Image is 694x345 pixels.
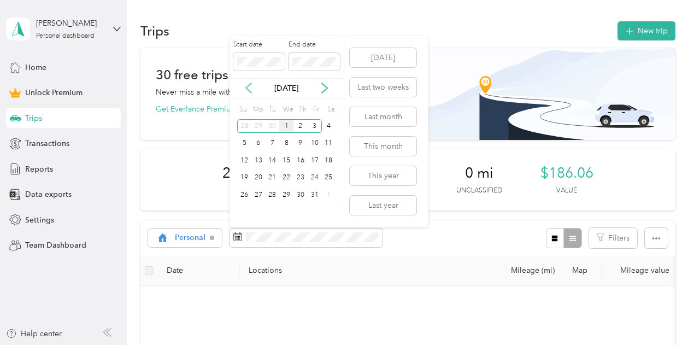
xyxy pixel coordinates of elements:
[251,119,266,133] div: 29
[633,284,694,345] iframe: Everlance-gr Chat Button Frame
[263,83,309,94] p: [DATE]
[281,102,293,118] div: We
[25,87,83,98] span: Unlock Premium
[563,256,602,286] th: Map
[222,165,279,182] span: 265.8 mi
[279,171,293,185] div: 22
[589,228,637,248] button: Filters
[311,102,322,118] div: Fr
[279,188,293,202] div: 29
[240,256,491,286] th: Locations
[266,154,280,167] div: 14
[602,256,678,286] th: Mileage value
[465,165,493,182] span: 0 mi
[237,171,251,185] div: 19
[237,102,248,118] div: Su
[279,154,293,167] div: 15
[25,62,46,73] span: Home
[140,25,169,37] h1: Trips
[491,256,563,286] th: Mileage (mi)
[36,33,95,39] div: Personal dashboard
[25,214,54,226] span: Settings
[617,21,675,40] button: New trip
[237,154,251,167] div: 12
[308,171,322,185] div: 24
[350,166,416,185] button: This year
[293,119,308,133] div: 2
[310,48,675,140] img: Banner
[293,154,308,167] div: 16
[233,40,285,50] label: Start date
[350,48,416,67] button: [DATE]
[251,137,266,150] div: 6
[322,119,336,133] div: 4
[25,239,86,251] span: Team Dashboard
[251,102,263,118] div: Mo
[25,113,42,124] span: Trips
[322,171,336,185] div: 25
[156,103,237,115] button: Get Everlance Premium
[350,137,416,156] button: This month
[25,138,69,149] span: Transactions
[251,154,266,167] div: 13
[158,256,240,286] th: Date
[175,234,206,242] span: Personal
[289,40,340,50] label: End date
[350,78,416,97] button: Last two weeks
[237,119,251,133] div: 28
[25,189,72,200] span: Data exports
[350,196,416,215] button: Last year
[325,102,336,118] div: Sa
[237,188,251,202] div: 26
[293,188,308,202] div: 30
[556,186,577,196] p: Value
[279,119,293,133] div: 1
[308,188,322,202] div: 31
[266,171,280,185] div: 21
[266,137,280,150] div: 7
[322,137,336,150] div: 11
[322,154,336,167] div: 18
[156,86,345,98] p: Never miss a mile with unlimited automatic trip tracking
[308,154,322,167] div: 17
[237,137,251,150] div: 5
[308,119,322,133] div: 3
[266,188,280,202] div: 28
[456,186,502,196] p: Unclassified
[279,137,293,150] div: 8
[251,171,266,185] div: 20
[293,171,308,185] div: 23
[156,69,363,80] h1: 30 free trips remaining this month.
[308,137,322,150] div: 10
[267,102,277,118] div: Tu
[293,137,308,150] div: 9
[297,102,308,118] div: Th
[322,188,336,202] div: 1
[36,17,104,29] div: [PERSON_NAME]
[6,328,62,340] button: Help center
[251,188,266,202] div: 27
[540,165,593,182] span: $186.06
[350,107,416,126] button: Last month
[266,119,280,133] div: 30
[25,163,53,175] span: Reports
